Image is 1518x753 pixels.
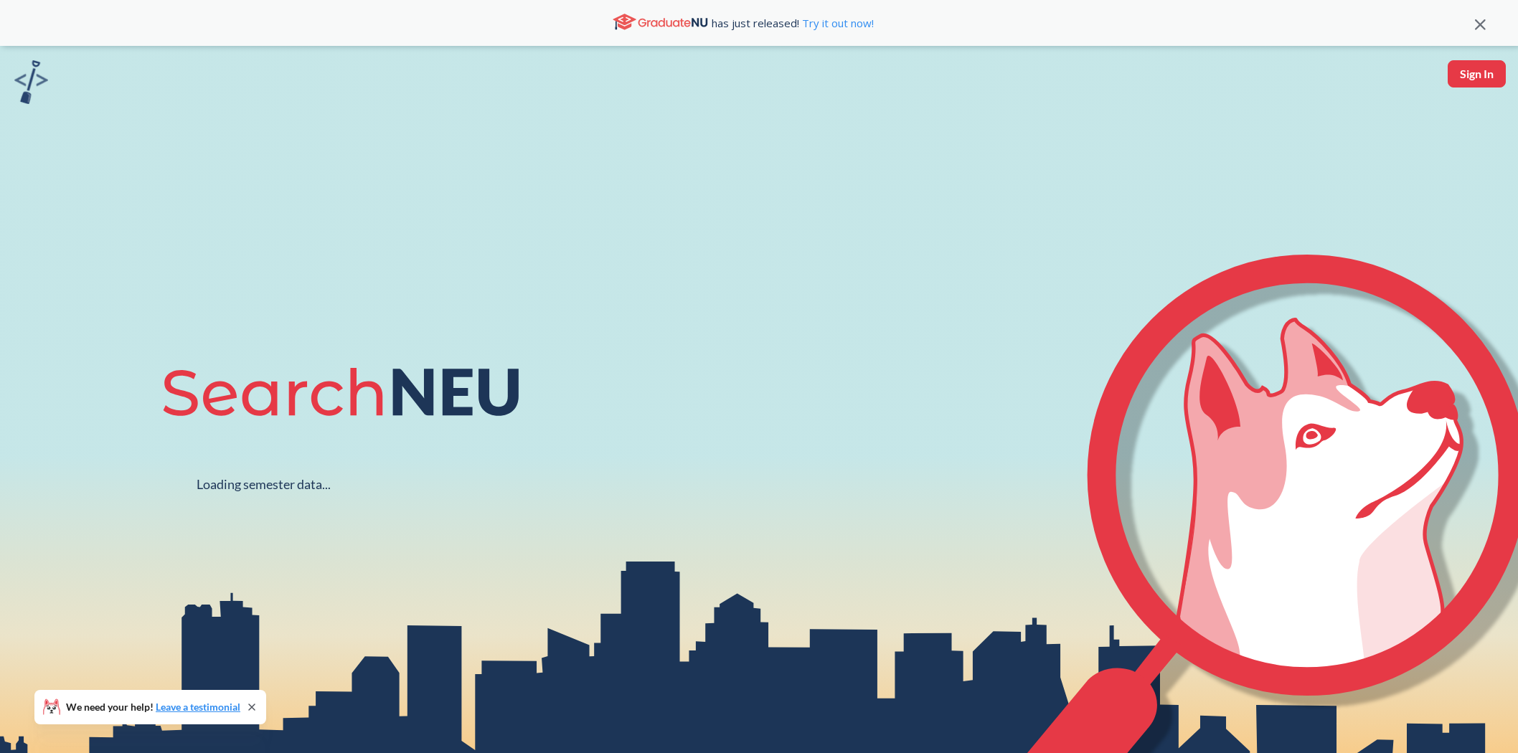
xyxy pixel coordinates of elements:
[1448,60,1506,87] button: Sign In
[799,16,874,30] a: Try it out now!
[712,15,874,31] span: has just released!
[14,60,48,104] img: sandbox logo
[14,60,48,108] a: sandbox logo
[156,701,240,713] a: Leave a testimonial
[66,702,240,712] span: We need your help!
[197,476,331,493] div: Loading semester data...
